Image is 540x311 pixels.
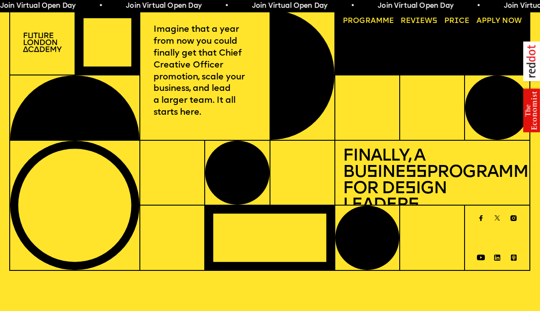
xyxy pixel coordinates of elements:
[472,14,525,29] a: Apply now
[405,180,416,198] span: s
[476,3,480,10] span: •
[405,164,427,181] span: ss
[98,3,102,10] span: •
[367,164,377,181] span: s
[154,24,255,119] p: Imagine that a year from now you could finally get that Chief Creative Officer promotion, scale y...
[408,197,419,214] span: s
[224,3,228,10] span: •
[350,3,354,10] span: •
[476,17,482,25] span: A
[339,14,397,29] a: Programme
[441,14,473,29] a: Price
[397,14,441,29] a: Reviews
[343,148,522,214] h1: Finally, a Bu ine Programme for De ign Leader
[371,17,376,25] span: a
